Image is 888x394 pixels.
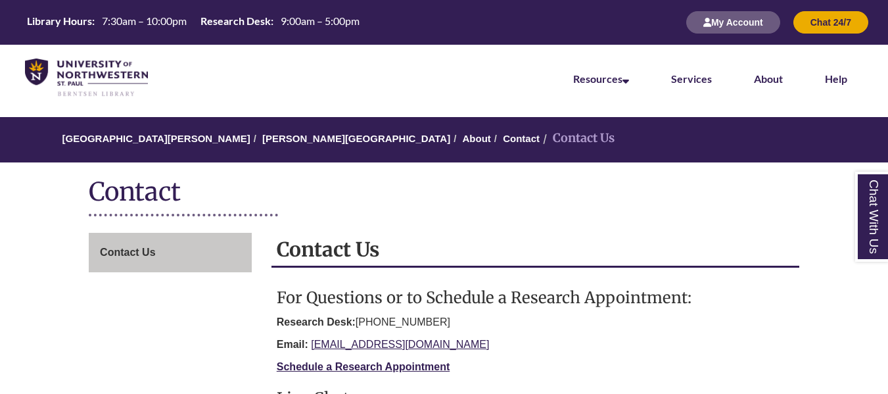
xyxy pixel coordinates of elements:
[277,316,356,328] strong: Research Desk:
[463,133,491,144] a: About
[100,247,155,258] span: Contact Us
[89,233,252,272] a: Contact Us
[793,11,868,34] button: Chat 24/7
[754,72,783,85] a: About
[281,14,360,27] span: 9:00am – 5:00pm
[686,11,780,34] button: My Account
[22,14,365,32] a: Hours Today
[22,14,365,30] table: Hours Today
[271,233,799,268] h2: Contact Us
[89,176,799,210] h1: Contact
[89,233,252,272] div: Guide Page Menu
[277,339,308,350] strong: Email:
[825,72,847,85] a: Help
[25,59,148,97] img: UNWSP Library Logo
[22,14,97,28] th: Library Hours:
[671,72,712,85] a: Services
[793,16,868,28] a: Chat 24/7
[195,14,275,28] th: Research Desk:
[540,129,615,148] li: Contact Us
[102,14,187,27] span: 7:30am – 10:00pm
[277,314,794,330] p: [PHONE_NUMBER]
[262,133,450,144] a: [PERSON_NAME][GEOGRAPHIC_DATA]
[311,339,489,350] a: [EMAIL_ADDRESS][DOMAIN_NAME]
[277,287,794,308] h3: For Questions or to Schedule a Research Appointment:
[503,133,540,144] a: Contact
[277,361,450,372] a: Schedule a Research Appointment
[686,16,780,28] a: My Account
[573,72,629,85] a: Resources
[62,133,250,144] a: [GEOGRAPHIC_DATA][PERSON_NAME]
